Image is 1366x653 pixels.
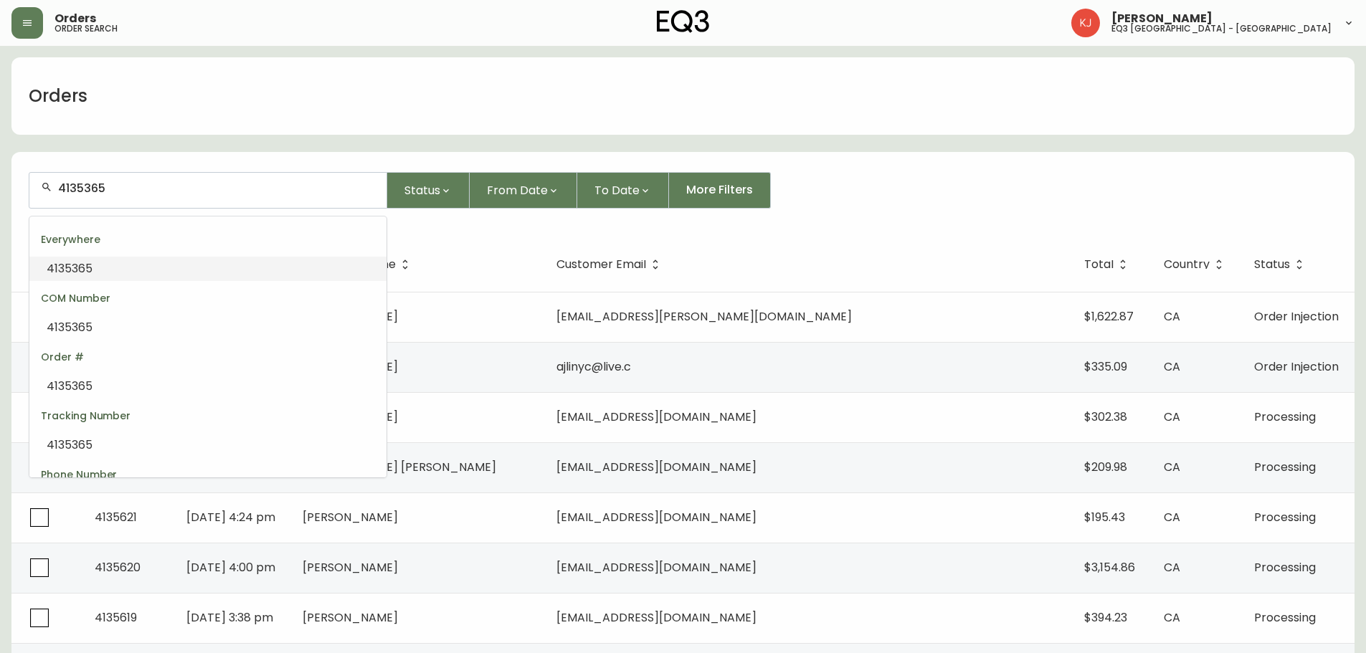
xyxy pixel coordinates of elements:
[47,260,93,277] span: 4135365
[303,609,398,626] span: [PERSON_NAME]
[1164,260,1210,269] span: Country
[1164,459,1180,475] span: CA
[556,459,756,475] span: [EMAIL_ADDRESS][DOMAIN_NAME]
[47,378,93,394] span: 4135365
[1111,24,1332,33] h5: eq3 [GEOGRAPHIC_DATA] - [GEOGRAPHIC_DATA]
[594,181,640,199] span: To Date
[95,609,137,626] span: 4135619
[29,84,87,108] h1: Orders
[303,509,398,525] span: [PERSON_NAME]
[1084,609,1127,626] span: $394.23
[186,609,273,626] span: [DATE] 3:38 pm
[29,399,386,433] div: Tracking Number
[470,172,577,209] button: From Date
[1164,509,1180,525] span: CA
[95,559,141,576] span: 4135620
[1084,409,1127,425] span: $302.38
[556,409,756,425] span: [EMAIL_ADDRESS][DOMAIN_NAME]
[95,509,137,525] span: 4135621
[47,437,93,453] span: 4135365
[29,340,386,374] div: Order #
[1084,258,1132,271] span: Total
[556,260,646,269] span: Customer Email
[1254,258,1309,271] span: Status
[556,509,756,525] span: [EMAIL_ADDRESS][DOMAIN_NAME]
[1084,358,1127,375] span: $335.09
[47,319,93,335] span: 4135365
[686,182,753,198] span: More Filters
[54,13,96,24] span: Orders
[404,181,440,199] span: Status
[1164,409,1180,425] span: CA
[1254,409,1316,425] span: Processing
[58,181,375,195] input: Search
[1164,258,1228,271] span: Country
[1254,308,1339,325] span: Order Injection
[1071,9,1100,37] img: 24a625d34e264d2520941288c4a55f8e
[1164,358,1180,375] span: CA
[303,459,496,475] span: [PERSON_NAME] [PERSON_NAME]
[1111,13,1213,24] span: [PERSON_NAME]
[1084,260,1114,269] span: Total
[29,457,386,492] div: Phone Number
[556,358,631,375] span: ajlinyc@live.c
[387,172,470,209] button: Status
[1254,358,1339,375] span: Order Injection
[556,609,756,626] span: [EMAIL_ADDRESS][DOMAIN_NAME]
[1164,609,1180,626] span: CA
[1164,559,1180,576] span: CA
[556,258,665,271] span: Customer Email
[1084,559,1135,576] span: $3,154.86
[186,509,275,525] span: [DATE] 4:24 pm
[1164,308,1180,325] span: CA
[1254,559,1316,576] span: Processing
[1254,609,1316,626] span: Processing
[556,559,756,576] span: [EMAIL_ADDRESS][DOMAIN_NAME]
[1254,459,1316,475] span: Processing
[657,10,710,33] img: logo
[54,24,118,33] h5: order search
[1084,459,1127,475] span: $209.98
[29,281,386,315] div: COM Number
[577,172,669,209] button: To Date
[1084,308,1134,325] span: $1,622.87
[1084,509,1125,525] span: $195.43
[669,172,771,209] button: More Filters
[29,222,386,257] div: Everywhere
[487,181,548,199] span: From Date
[1254,260,1290,269] span: Status
[303,559,398,576] span: [PERSON_NAME]
[186,559,275,576] span: [DATE] 4:00 pm
[556,308,852,325] span: [EMAIL_ADDRESS][PERSON_NAME][DOMAIN_NAME]
[1254,509,1316,525] span: Processing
